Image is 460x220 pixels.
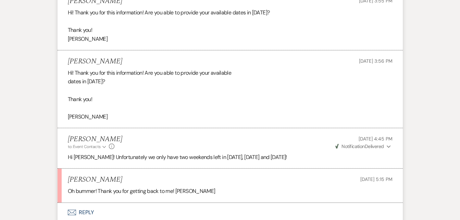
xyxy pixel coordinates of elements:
[68,57,122,66] h5: [PERSON_NAME]
[68,26,393,35] p: Thank you!
[360,176,392,182] span: [DATE] 5:15 PM
[68,187,393,196] p: Oh bummer! Thank you for getting back to me! [PERSON_NAME]
[359,136,392,142] span: [DATE] 4:45 PM
[68,8,393,17] p: Hi! Thank you for this information! Are you able to provide your available dates in [DATE]?
[68,153,393,162] p: Hi [PERSON_NAME]! Unfortunately we only have two weekends left in [DATE], [DATE] and [DATE]!
[335,143,384,149] span: Delivered
[68,144,101,149] span: to: Event Contacts
[68,35,393,44] p: [PERSON_NAME]
[334,143,392,150] button: NotificationDelivered
[68,144,107,150] button: to: Event Contacts
[68,175,122,184] h5: [PERSON_NAME]
[359,58,392,64] span: [DATE] 3:56 PM
[68,69,393,121] div: Hi! Thank you for this information! Are you able to provide your available dates in [DATE]? Thank...
[68,135,122,144] h5: [PERSON_NAME]
[341,143,364,149] span: Notification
